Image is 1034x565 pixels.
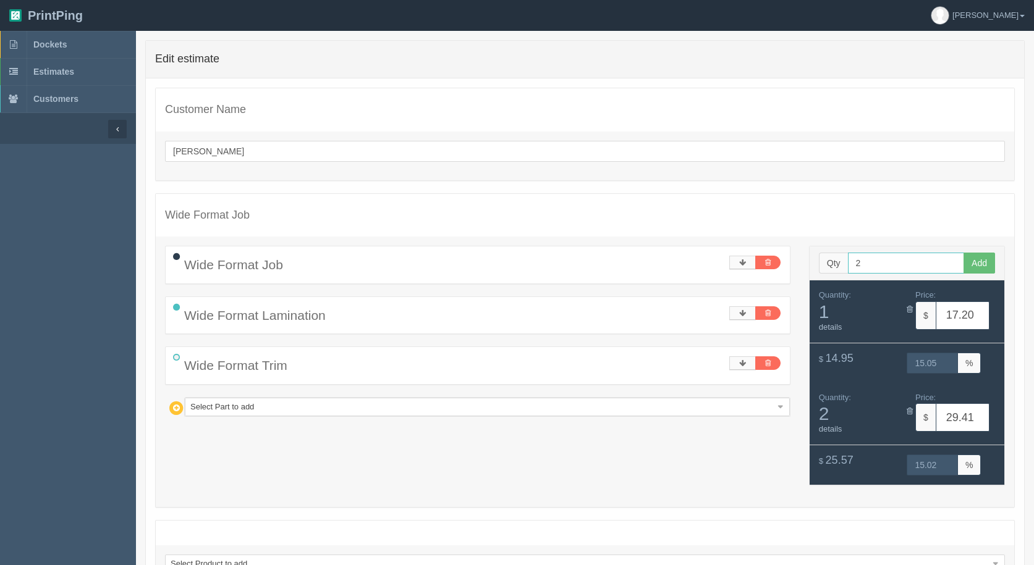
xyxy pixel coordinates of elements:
[915,393,936,402] span: Price:
[155,53,1015,65] h4: Edit estimate
[819,290,851,299] span: Quantity:
[33,40,67,49] span: Dockets
[165,209,1005,222] h4: Wide Format Job
[184,257,283,272] span: Wide Format Job
[964,253,995,274] button: Add
[931,7,949,24] img: avatar_default-7531ab5dedf162e01f1e0bb0964e6a185e93c5c22dfe317fb01d7f8cd2b1632c.jpg
[819,456,823,466] span: $
[165,104,1005,116] h4: Customer Name
[9,9,22,22] img: logo-3e63b451c926e2ac314895c53de4908e5d424f24456219fb08d385ab2e579770.png
[819,403,898,424] span: 2
[33,94,78,104] span: Customers
[826,454,854,466] span: 25.57
[915,403,936,432] span: $
[33,67,74,77] span: Estimates
[819,393,851,402] span: Quantity:
[184,358,287,372] span: Wide Format Trim
[819,301,898,322] span: 1
[915,301,936,330] span: $
[915,290,936,299] span: Price:
[958,454,981,475] span: %
[819,424,842,433] a: details
[848,253,965,274] input: add quantity
[819,322,842,332] a: details
[185,398,790,416] a: Select Part to add
[958,353,981,374] span: %
[184,308,326,322] span: Wide Format Lamination
[819,354,823,364] span: $
[190,398,773,416] span: Select Part to add
[819,253,848,274] span: Qty
[826,352,854,364] span: 14.95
